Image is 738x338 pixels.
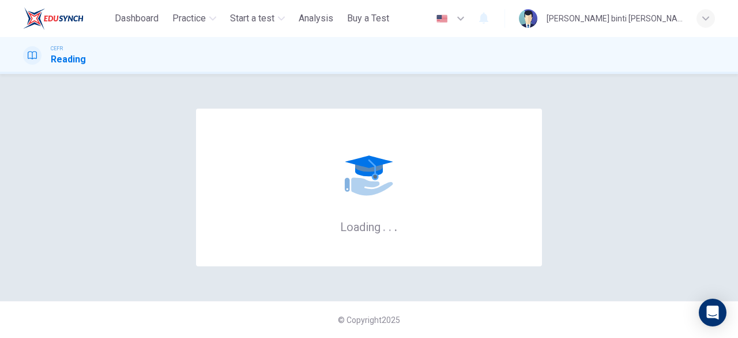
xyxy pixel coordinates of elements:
span: Start a test [230,12,274,25]
div: Open Intercom Messenger [699,299,726,326]
span: © Copyright 2025 [338,315,400,325]
span: CEFR [51,44,63,53]
img: Profile picture [519,9,537,28]
img: ELTC logo [23,7,84,30]
img: en [435,14,449,23]
h6: . [382,216,386,235]
button: Practice [168,8,221,29]
h6: . [394,216,398,235]
button: Start a test [225,8,289,29]
span: Practice [172,12,206,25]
button: Analysis [294,8,338,29]
div: [PERSON_NAME] binti [PERSON_NAME] [547,12,683,25]
span: Dashboard [115,12,159,25]
h6: . [388,216,392,235]
a: ELTC logo [23,7,110,30]
button: Buy a Test [342,8,394,29]
h1: Reading [51,53,86,66]
span: Buy a Test [347,12,389,25]
button: Dashboard [110,8,163,29]
h6: Loading [340,219,398,234]
span: Analysis [299,12,333,25]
